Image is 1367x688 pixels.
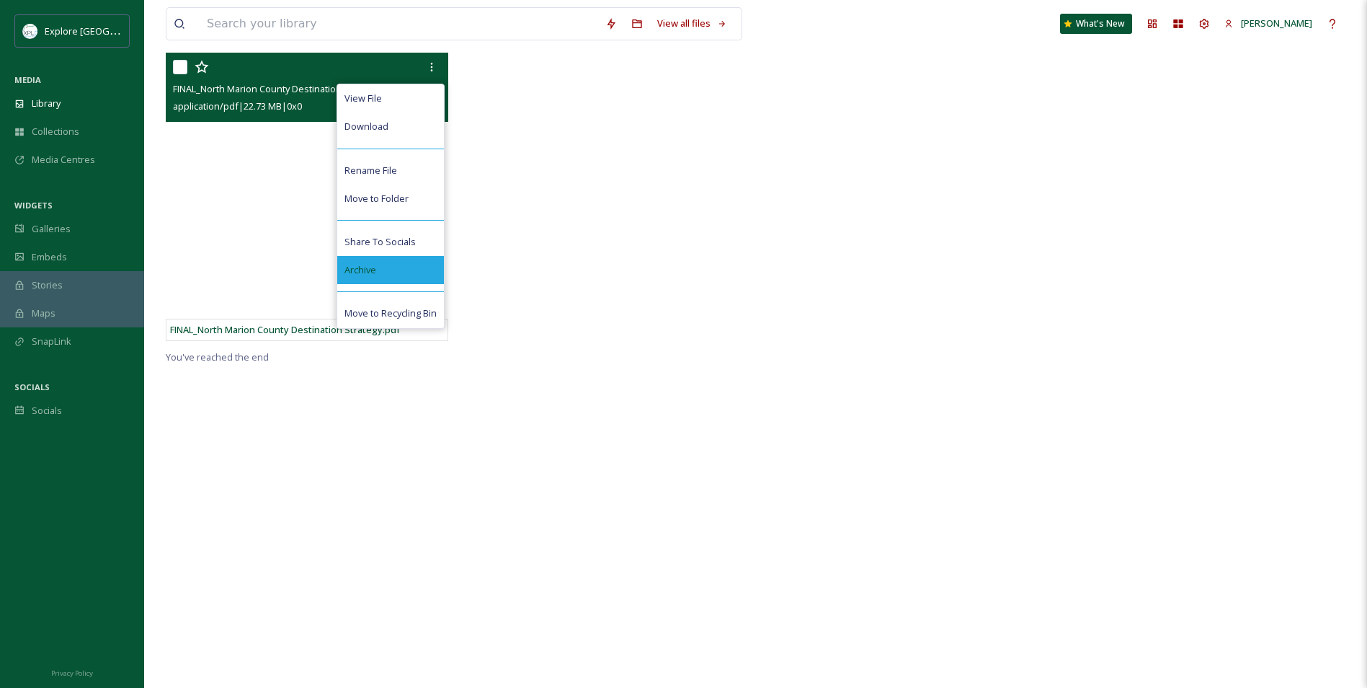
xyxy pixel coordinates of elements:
span: Media Centres [32,153,95,167]
span: application/pdf | 22.73 MB | 0 x 0 [173,100,302,113]
a: [PERSON_NAME] [1217,9,1319,38]
span: Socials [32,404,62,418]
a: What's New [1060,14,1132,34]
span: View File [344,92,382,105]
span: Collections [32,125,79,138]
span: [PERSON_NAME] [1241,17,1312,30]
span: Galleries [32,222,71,236]
span: Embeds [32,250,67,264]
input: Search your library [200,8,598,40]
span: Library [32,97,61,110]
span: Share To Socials [344,235,416,249]
span: Stories [32,278,63,292]
span: Move to Recycling Bin [344,306,437,320]
span: FINAL_North Marion County Destination Strategy.pdf [170,323,400,336]
span: FINAL_North Marion County Destination Strategy.pdf [173,82,396,95]
img: north%20marion%20account.png [23,24,37,38]
span: SOCIALS [14,382,50,392]
span: You've reached the end [166,350,269,363]
span: Download [344,120,388,133]
span: MEDIA [14,74,41,85]
span: Move to Folder [344,192,409,206]
span: Explore [GEOGRAPHIC_DATA][PERSON_NAME] [45,24,243,38]
span: Archive [344,263,376,277]
span: Rename File [344,164,397,177]
span: WIDGETS [14,200,53,211]
a: View all files [650,9,734,38]
span: Privacy Policy [51,669,93,678]
span: Maps [32,306,55,320]
span: SnapLink [32,335,71,348]
a: Privacy Policy [51,663,93,681]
